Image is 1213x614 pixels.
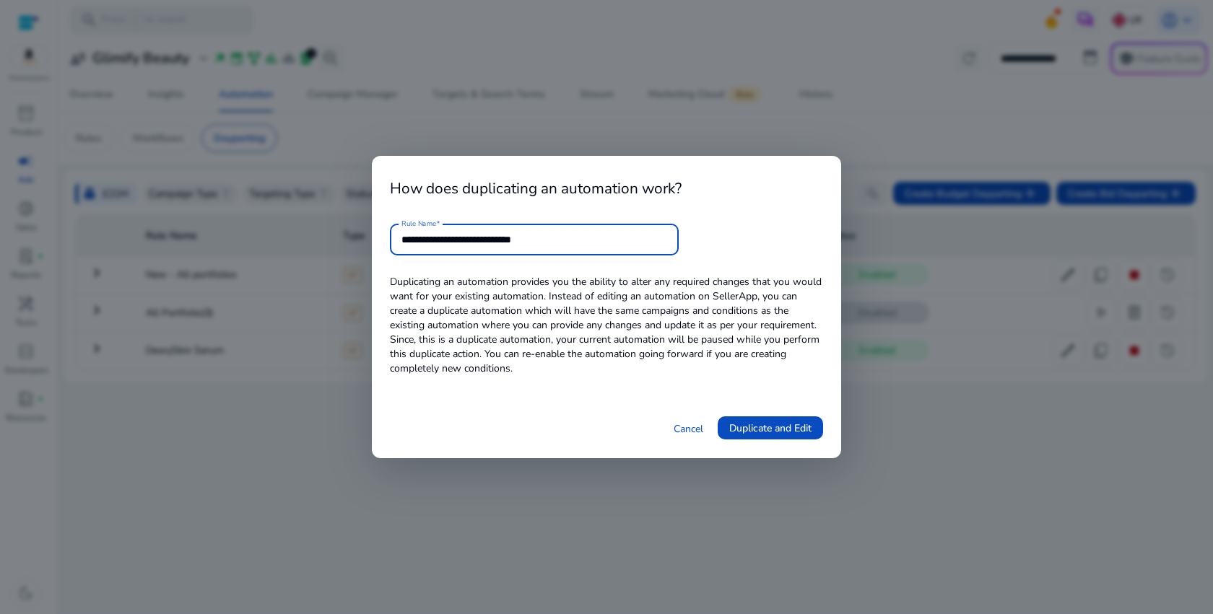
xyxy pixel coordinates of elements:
p: Duplicating an automation provides you the ability to alter any required changes that you would w... [390,260,823,412]
button: Duplicate and Edit [718,416,823,439]
mat-label: Rule Name [401,219,436,229]
h4: How does duplicating an automation work? [390,180,823,219]
a: Cancel [674,421,703,437]
span: Duplicate and Edit [729,421,812,436]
